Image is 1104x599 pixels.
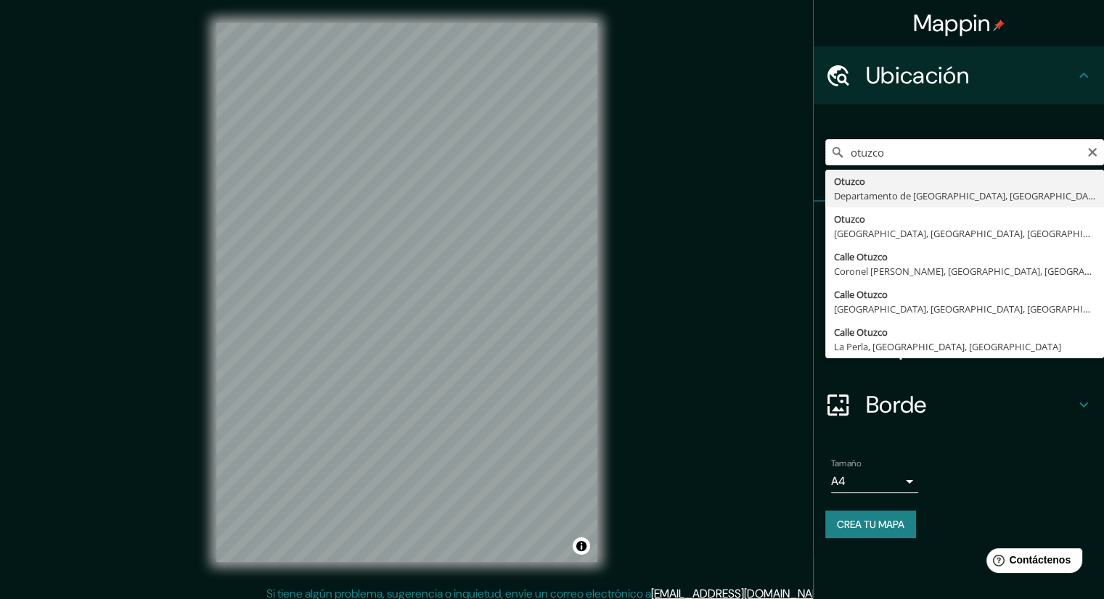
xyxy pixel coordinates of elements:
[913,8,991,38] font: Mappin
[831,470,918,493] div: A4
[825,511,916,538] button: Crea tu mapa
[825,139,1104,165] input: Elige tu ciudad o zona
[866,60,969,91] font: Ubicación
[216,23,597,562] canvas: Mapa
[975,542,1088,583] iframe: Lanzador de widgets de ayuda
[814,202,1104,260] div: Patas
[814,260,1104,318] div: Estilo
[834,212,865,226] font: Otuzco
[866,389,927,420] font: Borde
[831,474,846,489] font: A4
[834,175,865,188] font: Otuzco
[834,288,888,301] font: Calle Otuzco
[573,537,590,555] button: Activar o desactivar atribución
[831,458,861,469] font: Tamaño
[834,326,888,339] font: Calle Otuzco
[834,250,888,263] font: Calle Otuzco
[814,46,1104,104] div: Ubicación
[834,189,1102,202] font: Departamento de [GEOGRAPHIC_DATA], [GEOGRAPHIC_DATA]
[834,340,1061,353] font: La Perla, [GEOGRAPHIC_DATA], [GEOGRAPHIC_DATA]
[837,518,904,531] font: Crea tu mapa
[814,376,1104,434] div: Borde
[993,20,1005,31] img: pin-icon.png
[814,318,1104,376] div: Disposición
[1087,144,1098,158] button: Claro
